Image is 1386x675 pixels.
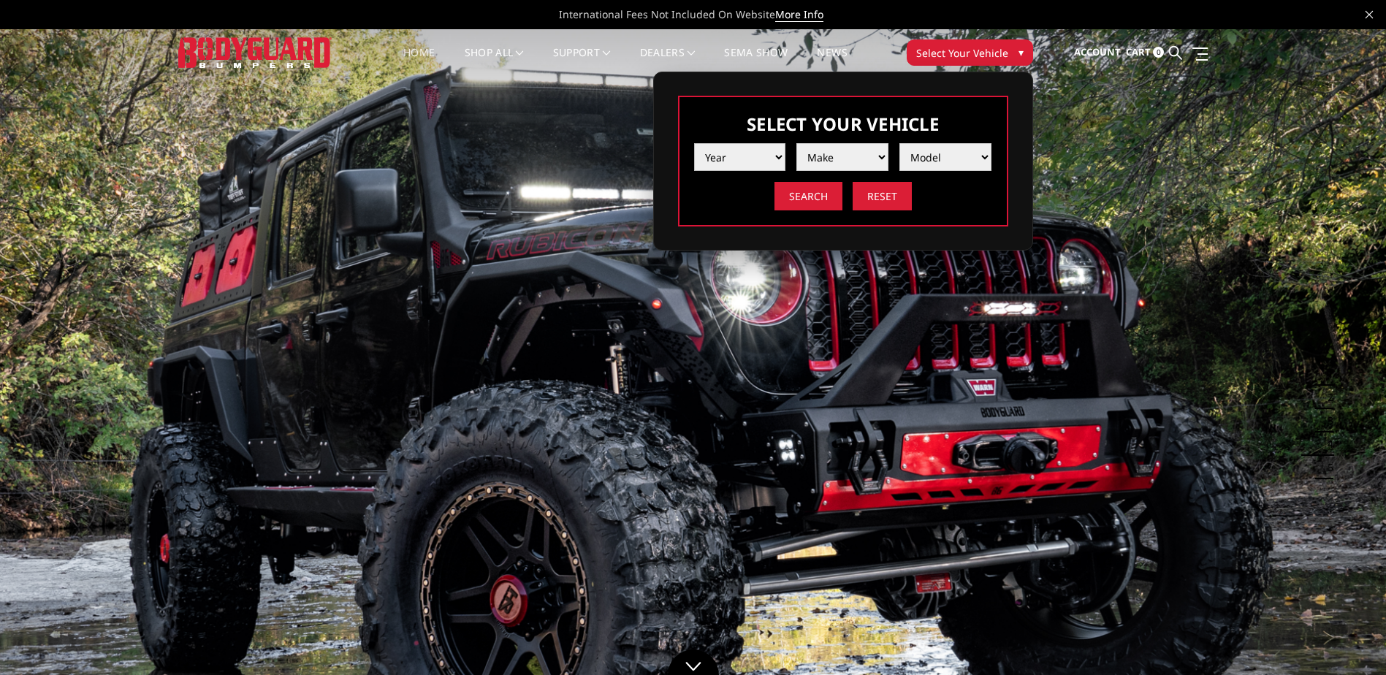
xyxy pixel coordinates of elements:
button: Select Your Vehicle [907,39,1033,66]
a: Support [553,47,611,76]
h3: Select Your Vehicle [694,112,992,136]
a: Click to Down [668,649,719,675]
button: 5 of 5 [1319,456,1333,479]
a: News [817,47,847,76]
button: 1 of 5 [1319,362,1333,386]
a: More Info [775,7,823,22]
a: SEMA Show [724,47,788,76]
span: 0 [1153,47,1164,58]
a: Dealers [640,47,696,76]
button: 4 of 5 [1319,432,1333,456]
select: Please select the value from list. [796,143,888,171]
a: Cart 0 [1126,33,1164,72]
span: Cart [1126,45,1151,58]
span: Account [1074,45,1121,58]
a: shop all [465,47,524,76]
a: Home [403,47,435,76]
span: Select Your Vehicle [916,45,1008,61]
button: 2 of 5 [1319,386,1333,409]
input: Reset [853,182,912,210]
img: BODYGUARD BUMPERS [178,37,332,67]
input: Search [774,182,842,210]
iframe: Chat Widget [1313,605,1386,675]
a: Account [1074,33,1121,72]
select: Please select the value from list. [694,143,786,171]
button: 3 of 5 [1319,409,1333,432]
span: ▾ [1018,45,1024,60]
